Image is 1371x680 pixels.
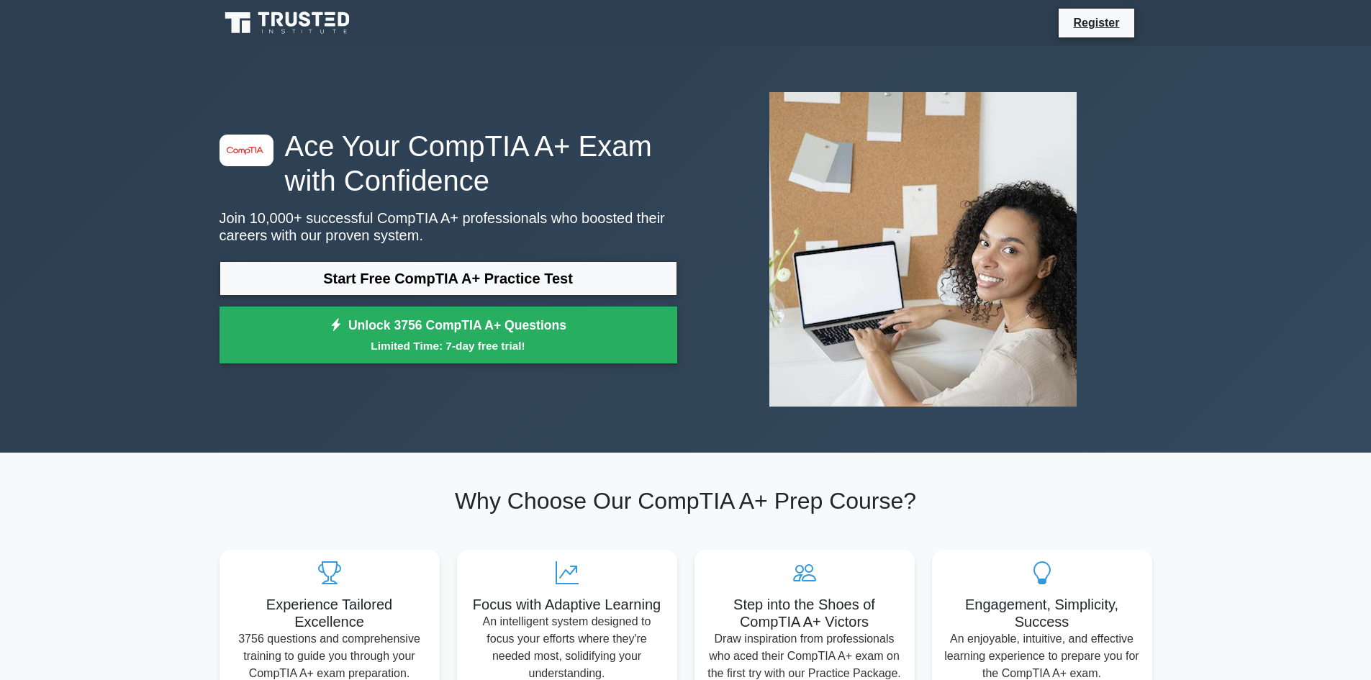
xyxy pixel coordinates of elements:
h5: Step into the Shoes of CompTIA A+ Victors [706,596,903,630]
a: Register [1064,14,1128,32]
a: Start Free CompTIA A+ Practice Test [220,261,677,296]
h5: Focus with Adaptive Learning [469,596,666,613]
h1: Ace Your CompTIA A+ Exam with Confidence [220,129,677,198]
h5: Engagement, Simplicity, Success [944,596,1141,630]
a: Unlock 3756 CompTIA A+ QuestionsLimited Time: 7-day free trial! [220,307,677,364]
h2: Why Choose Our CompTIA A+ Prep Course? [220,487,1152,514]
small: Limited Time: 7-day free trial! [237,337,659,354]
p: Join 10,000+ successful CompTIA A+ professionals who boosted their careers with our proven system. [220,209,677,244]
h5: Experience Tailored Excellence [231,596,428,630]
